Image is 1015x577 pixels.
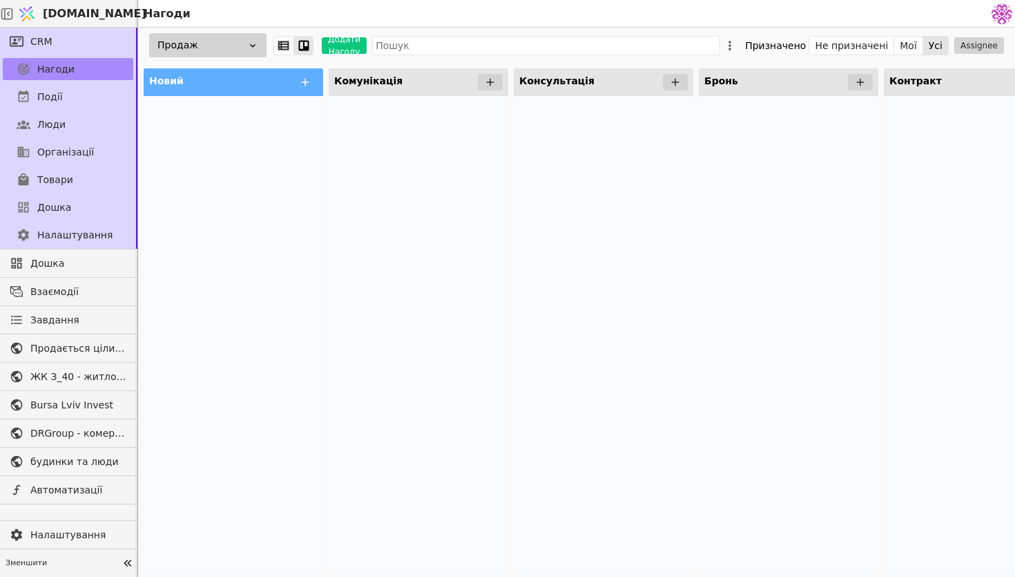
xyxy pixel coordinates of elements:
input: Пошук [372,36,720,55]
a: будинки та люди [3,451,133,473]
span: Люди [37,117,66,132]
a: Події [3,86,133,108]
span: будинки та люди [30,455,126,469]
span: Взаємодії [30,285,126,299]
span: ЖК З_40 - житлова та комерційна нерухомість класу Преміум [30,370,126,384]
span: Продається цілий будинок [PERSON_NAME] нерухомість [30,341,126,356]
a: Нагоди [3,58,133,80]
span: Новий [149,75,184,86]
button: Не призначені [809,36,894,55]
span: Комунікація [334,75,403,86]
span: Бронь [704,75,738,86]
span: Дошка [30,256,126,271]
a: Автоматизації [3,479,133,501]
a: Взаємодії [3,281,133,303]
img: 137b5da8a4f5046b86490006a8dec47a [992,3,1012,24]
span: Bursa Lviv Invest [30,398,126,413]
a: Товари [3,169,133,191]
button: Усі [923,36,948,55]
h2: Нагоди [138,6,191,22]
span: Організації [37,145,94,160]
span: Консультація [519,75,594,86]
span: Нагоди [37,62,75,77]
a: CRM [3,30,133,53]
span: [DOMAIN_NAME] [43,6,146,22]
button: Додати Нагоду [322,37,367,54]
div: Призначено [745,36,806,55]
span: CRM [30,35,52,49]
a: [DOMAIN_NAME] [14,1,138,27]
span: Дошка [37,200,71,215]
a: Завдання [3,309,133,331]
img: Logo [17,1,37,27]
span: Контракт [889,75,942,86]
span: Товари [37,173,73,187]
a: Люди [3,113,133,135]
span: Зменшити [6,558,118,569]
button: Assignee [954,37,1004,54]
span: Налаштування [37,228,113,243]
a: Налаштування [3,524,133,546]
span: Завдання [30,313,79,328]
span: Автоматизації [30,483,126,498]
a: Дошка [3,196,133,218]
a: Додати Нагоду [313,37,367,54]
span: DRGroup - комерційна нерухоомість [30,426,126,441]
a: Продається цілий будинок [PERSON_NAME] нерухомість [3,337,133,359]
a: DRGroup - комерційна нерухоомість [3,422,133,444]
a: Дошка [3,252,133,274]
a: Bursa Lviv Invest [3,394,133,416]
span: Налаштування [30,528,126,542]
button: Мої [894,36,923,55]
a: Налаштування [3,224,133,246]
span: Події [37,90,63,104]
a: ЖК З_40 - житлова та комерційна нерухомість класу Преміум [3,366,133,388]
div: Продаж [149,33,267,57]
a: Організації [3,141,133,163]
